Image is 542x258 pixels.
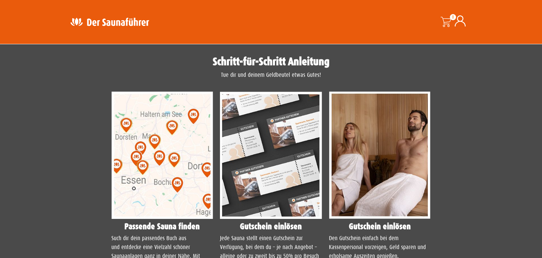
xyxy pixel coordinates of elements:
[220,222,322,231] h4: Gutschein einlösen
[450,14,456,20] span: 0
[68,56,474,67] h1: Schritt-für-Schritt Anleitung
[68,71,474,80] p: Tue dir und deinem Geldbeutel etwas Gutes!
[329,222,431,231] h4: Gutschein einlösen
[111,222,213,231] h4: Passende Sauna finden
